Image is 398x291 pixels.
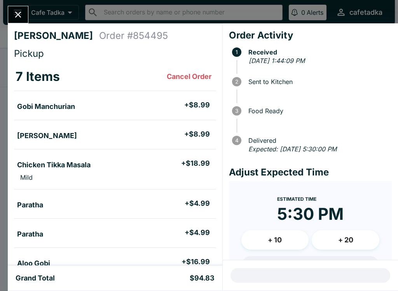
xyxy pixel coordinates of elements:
[17,160,91,170] h5: Chicken Tikka Masala
[248,145,337,153] em: Expected: [DATE] 5:30:00 PM
[236,49,238,55] text: 1
[185,228,210,237] h5: + $4.99
[17,102,75,111] h5: Gobi Manchurian
[17,259,50,268] h5: Aloo Gobi
[8,6,28,23] button: Close
[244,107,392,114] span: Food Ready
[181,159,210,168] h5: + $18.99
[244,78,392,85] span: Sent to Kitchen
[235,108,238,114] text: 3
[14,48,44,59] span: Pickup
[164,69,215,84] button: Cancel Order
[182,257,210,266] h5: + $16.99
[17,230,43,239] h5: Paratha
[17,131,77,140] h5: [PERSON_NAME]
[244,137,392,144] span: Delivered
[277,204,344,224] time: 5:30 PM
[16,273,55,283] h5: Grand Total
[184,100,210,110] h5: + $8.99
[235,79,238,85] text: 2
[241,230,309,250] button: + 10
[16,69,60,84] h3: 7 Items
[229,30,392,41] h4: Order Activity
[190,273,215,283] h5: $94.83
[229,167,392,178] h4: Adjust Expected Time
[235,137,238,144] text: 4
[17,200,43,210] h5: Paratha
[14,30,99,42] h4: [PERSON_NAME]
[99,30,168,42] h4: Order # 854495
[184,130,210,139] h5: + $8.99
[244,49,392,56] span: Received
[312,230,379,250] button: + 20
[20,174,33,181] p: Mild
[185,199,210,208] h5: + $4.99
[277,196,316,202] span: Estimated Time
[249,57,305,65] em: [DATE] 1:44:09 PM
